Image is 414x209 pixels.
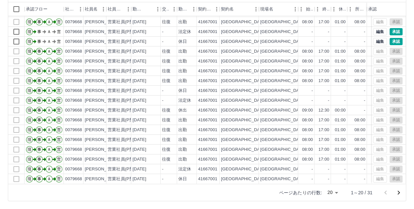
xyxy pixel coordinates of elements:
button: メニュー [153,4,163,14]
div: 08:00 [302,58,313,64]
div: 00:00 [335,107,346,113]
div: 01:00 [335,58,346,64]
div: 09:00 [302,107,313,113]
text: 営 [57,128,61,132]
text: 現 [27,49,31,54]
div: [GEOGRAPHIC_DATA][PERSON_NAME] [260,68,341,74]
div: [PERSON_NAME] [85,58,120,64]
button: 次のページへ [392,186,405,199]
div: 0079668 [65,39,82,45]
text: 営 [57,20,61,24]
div: - [364,29,365,35]
text: 事 [37,157,41,162]
div: 01:00 [335,48,346,55]
div: 法定休 [178,97,191,104]
div: 承認 [367,2,401,16]
div: 08:00 [354,58,365,64]
text: 事 [37,69,41,73]
div: 往復 [162,107,171,113]
text: 事 [37,128,41,132]
div: [GEOGRAPHIC_DATA][PERSON_NAME] [260,29,341,35]
text: Ａ [47,69,51,73]
text: 現 [27,59,31,63]
div: 41667001 [198,156,217,163]
div: 終業 [315,2,331,16]
div: 0079668 [65,78,82,84]
button: 承認 [389,28,403,35]
div: - [162,97,163,104]
div: 交通費 [161,2,177,16]
div: - [344,88,346,94]
div: 41667001 [198,127,217,133]
div: 17:00 [318,117,329,123]
div: 営業社員(P契約) [108,117,139,123]
div: - [344,39,346,45]
div: 往復 [162,127,171,133]
div: [GEOGRAPHIC_DATA][PERSON_NAME] [260,39,341,45]
text: 営 [57,39,61,44]
div: 休出 [178,107,187,113]
div: 往復 [162,58,171,64]
div: - [312,97,313,104]
div: 01:00 [335,19,346,25]
text: 営 [57,78,61,83]
text: 事 [37,98,41,103]
div: [PERSON_NAME] [85,78,120,84]
div: 出勤 [178,19,187,25]
div: 0079668 [65,117,82,123]
text: 現 [27,128,31,132]
div: - [312,88,313,94]
div: [PERSON_NAME] [85,156,120,163]
text: 現 [27,20,31,24]
div: [PERSON_NAME] [85,29,120,35]
div: 08:00 [302,156,313,163]
div: 勤務日 [131,2,161,16]
div: 出勤 [178,147,187,153]
div: 17:00 [318,147,329,153]
div: 0079668 [65,88,82,94]
div: 01:00 [335,137,346,143]
div: [PERSON_NAME] [85,97,120,104]
div: 01:00 [335,68,346,74]
div: 営業社員(P契約) [108,48,139,55]
div: [GEOGRAPHIC_DATA] [221,88,266,94]
div: 社員番号 [64,2,83,16]
text: 現 [27,118,31,122]
div: [DATE] [133,137,146,143]
div: 承認フロー [26,2,47,16]
div: [GEOGRAPHIC_DATA][PERSON_NAME] [260,78,341,84]
div: 08:00 [354,48,365,55]
div: 営業社員(P契約) [108,107,139,113]
div: 01:00 [335,156,346,163]
div: 休日 [178,88,187,94]
div: 出勤 [178,78,187,84]
div: 往復 [162,19,171,25]
text: 営 [57,98,61,103]
div: [GEOGRAPHIC_DATA][PERSON_NAME] [260,48,341,55]
div: [GEOGRAPHIC_DATA][PERSON_NAME] [260,127,341,133]
text: 営 [57,137,61,142]
text: 営 [57,108,61,113]
div: [PERSON_NAME] [85,137,120,143]
text: Ａ [47,88,51,93]
div: 往復 [162,48,171,55]
button: メニュー [169,4,179,14]
div: 01:00 [335,127,346,133]
div: 08:00 [354,147,365,153]
div: [GEOGRAPHIC_DATA][PERSON_NAME] [260,117,341,123]
div: [PERSON_NAME] [85,19,120,25]
div: 出勤 [178,68,187,74]
div: [GEOGRAPHIC_DATA] [221,97,266,104]
div: - [162,39,163,45]
div: 08:00 [302,19,313,25]
div: 01:00 [335,78,346,84]
div: 所定開始 [347,2,367,16]
div: 社員名 [83,2,106,16]
div: - [364,107,365,113]
div: [DATE] [133,39,146,45]
text: 営 [57,59,61,63]
div: 承認 [368,2,377,16]
text: Ａ [47,118,51,122]
div: 往復 [162,156,171,163]
div: 01:00 [335,117,346,123]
